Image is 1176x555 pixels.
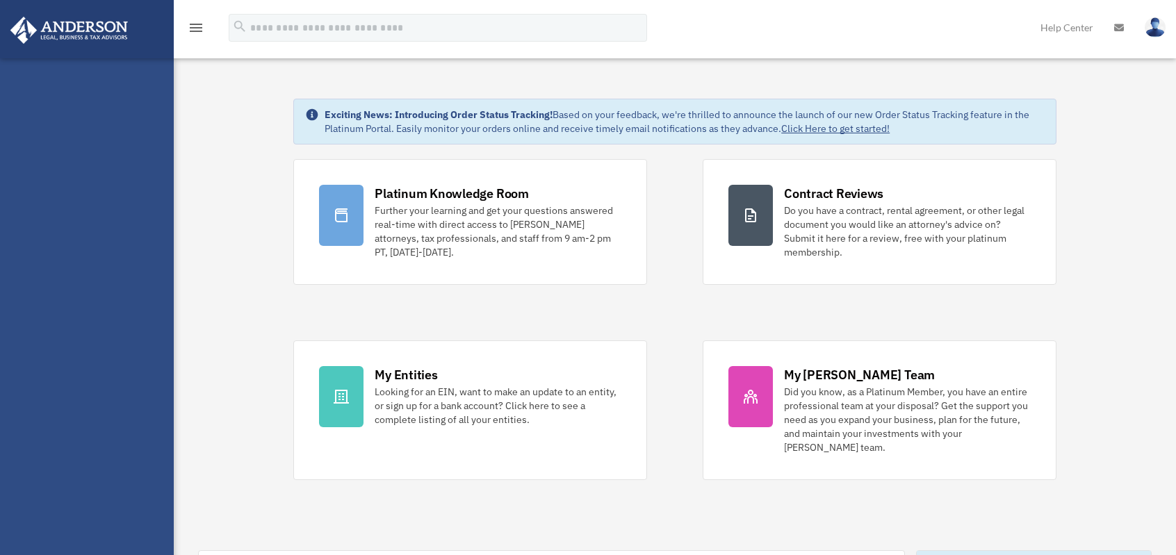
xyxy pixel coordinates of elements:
a: Platinum Knowledge Room Further your learning and get your questions answered real-time with dire... [293,159,647,285]
strong: Exciting News: Introducing Order Status Tracking! [325,108,553,121]
a: menu [188,24,204,36]
div: Did you know, as a Platinum Member, you have an entire professional team at your disposal? Get th... [784,385,1031,454]
div: My [PERSON_NAME] Team [784,366,935,383]
img: User Pic [1145,17,1166,38]
div: Contract Reviews [784,185,883,202]
i: search [232,19,247,34]
div: My Entities [375,366,437,383]
a: Contract Reviews Do you have a contract, rental agreement, or other legal document you would like... [703,159,1056,285]
div: Further your learning and get your questions answered real-time with direct access to [PERSON_NAM... [375,204,621,259]
a: My [PERSON_NAME] Team Did you know, as a Platinum Member, you have an entire professional team at... [703,340,1056,480]
div: Based on your feedback, we're thrilled to announce the launch of our new Order Status Tracking fe... [325,108,1045,135]
a: Click Here to get started! [781,122,890,135]
i: menu [188,19,204,36]
div: Platinum Knowledge Room [375,185,529,202]
div: Do you have a contract, rental agreement, or other legal document you would like an attorney's ad... [784,204,1031,259]
div: Looking for an EIN, want to make an update to an entity, or sign up for a bank account? Click her... [375,385,621,426]
a: My Entities Looking for an EIN, want to make an update to an entity, or sign up for a bank accoun... [293,340,647,480]
img: Anderson Advisors Platinum Portal [6,17,132,44]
